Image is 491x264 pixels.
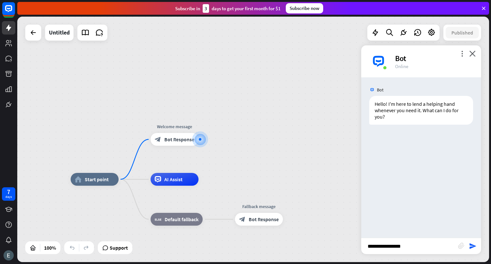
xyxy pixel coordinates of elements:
span: Bot Response [164,136,194,143]
span: Default fallback [165,216,199,222]
div: 3 [203,4,209,13]
i: block_attachment [458,243,464,249]
span: Support [110,243,128,253]
span: Bot [377,87,384,93]
button: Published [446,27,479,38]
span: Bot Response [249,216,279,222]
i: block_fallback [155,216,161,222]
div: Welcome message [146,123,203,130]
i: home_2 [75,176,82,182]
i: block_bot_response [239,216,245,222]
i: block_bot_response [155,136,161,143]
div: 100% [42,243,58,253]
div: 7 [7,189,10,195]
div: Online [395,63,473,69]
i: close [469,50,476,57]
div: Untitled [49,25,70,41]
div: Bot [395,53,473,63]
a: 7 days [2,187,15,201]
div: Subscribe now [286,3,323,13]
i: more_vert [459,50,465,57]
button: Open LiveChat chat widget [5,3,24,22]
div: Subscribe in days to get your first month for $1 [175,4,281,13]
span: AI Assist [164,176,183,182]
div: Fallback message [230,203,288,210]
div: Hello! I'm here to lend a helping hand whenever you need it. What can I do for you? [369,96,473,125]
i: send [469,242,477,250]
div: days [5,195,12,199]
span: Start point [85,176,109,182]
